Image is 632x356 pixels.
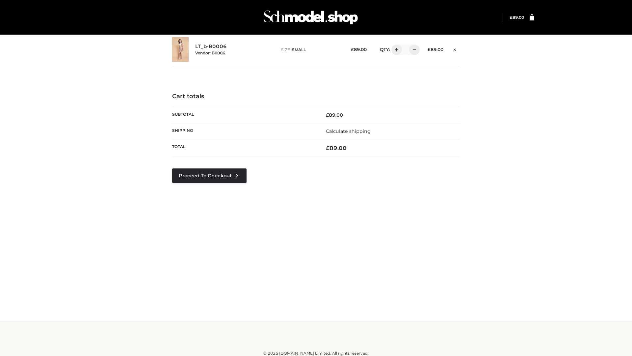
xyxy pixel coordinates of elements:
bdi: 89.00 [326,112,343,118]
span: £ [351,47,354,52]
bdi: 89.00 [510,15,524,20]
span: £ [326,112,329,118]
h4: Cart totals [172,93,460,100]
span: SMALL [292,47,306,52]
bdi: 89.00 [428,47,443,52]
a: £89.00 [510,15,524,20]
a: Calculate shipping [326,128,371,134]
th: Subtotal [172,107,316,123]
img: Schmodel Admin 964 [261,4,360,30]
a: Proceed to Checkout [172,168,247,183]
a: Remove this item [450,44,460,53]
img: LT_b-B0006 - SMALL [172,37,189,62]
span: £ [326,145,329,151]
bdi: 89.00 [351,47,367,52]
th: Shipping [172,123,316,139]
small: Vendor: B0006 [195,50,225,55]
p: size : [281,47,341,53]
bdi: 89.00 [326,145,347,151]
th: Total [172,139,316,157]
span: £ [510,15,513,20]
a: LT_b-B0006 [195,44,227,50]
span: £ [428,47,431,52]
div: QTY: [373,44,417,55]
